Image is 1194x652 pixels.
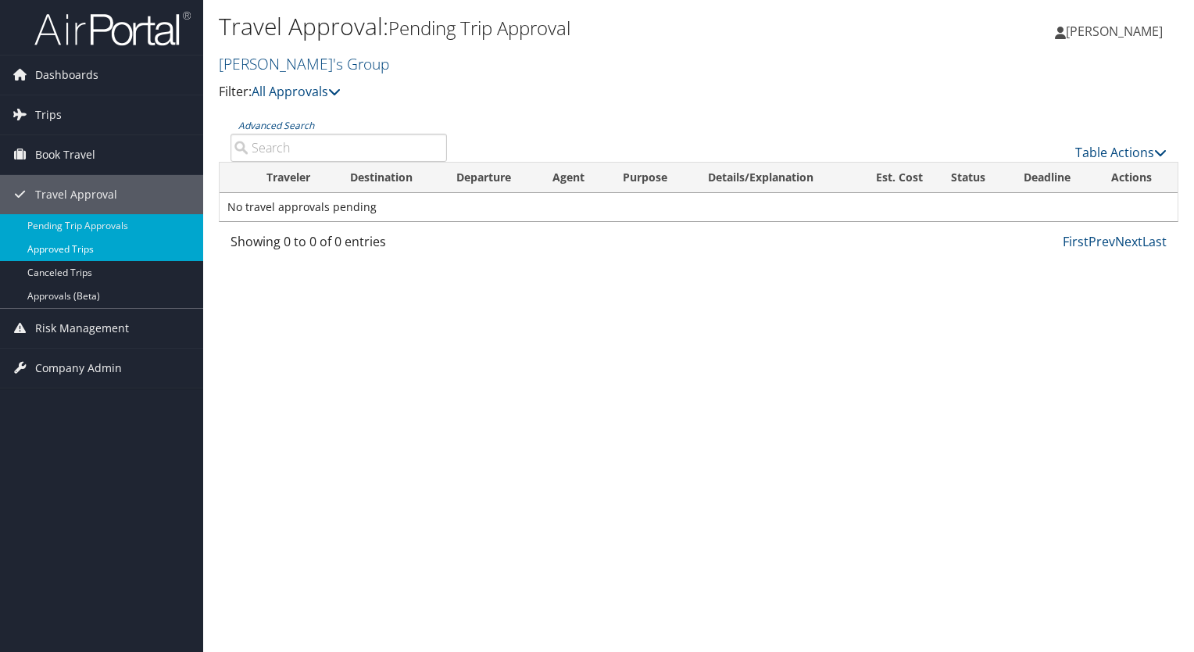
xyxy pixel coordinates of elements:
[231,232,447,259] div: Showing 0 to 0 of 0 entries
[849,163,937,193] th: Est. Cost: activate to sort column ascending
[538,163,609,193] th: Agent
[694,163,849,193] th: Details/Explanation
[35,95,62,134] span: Trips
[219,10,859,43] h1: Travel Approval:
[35,349,122,388] span: Company Admin
[442,163,539,193] th: Departure: activate to sort column ascending
[34,10,191,47] img: airportal-logo.png
[1115,233,1142,250] a: Next
[388,15,570,41] small: Pending Trip Approval
[1010,163,1097,193] th: Deadline: activate to sort column descending
[1142,233,1167,250] a: Last
[1066,23,1163,40] span: [PERSON_NAME]
[35,56,98,95] span: Dashboards
[238,119,314,132] a: Advanced Search
[231,134,447,162] input: Advanced Search
[35,309,129,348] span: Risk Management
[1063,233,1089,250] a: First
[1089,233,1115,250] a: Prev
[35,135,95,174] span: Book Travel
[336,163,441,193] th: Destination: activate to sort column ascending
[1097,163,1178,193] th: Actions
[35,175,117,214] span: Travel Approval
[252,163,336,193] th: Traveler: activate to sort column ascending
[252,83,341,100] a: All Approvals
[220,193,1178,221] td: No travel approvals pending
[1055,8,1178,55] a: [PERSON_NAME]
[219,82,859,102] p: Filter:
[1075,144,1167,161] a: Table Actions
[609,163,693,193] th: Purpose
[937,163,1010,193] th: Status: activate to sort column ascending
[219,53,393,74] a: [PERSON_NAME]'s Group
